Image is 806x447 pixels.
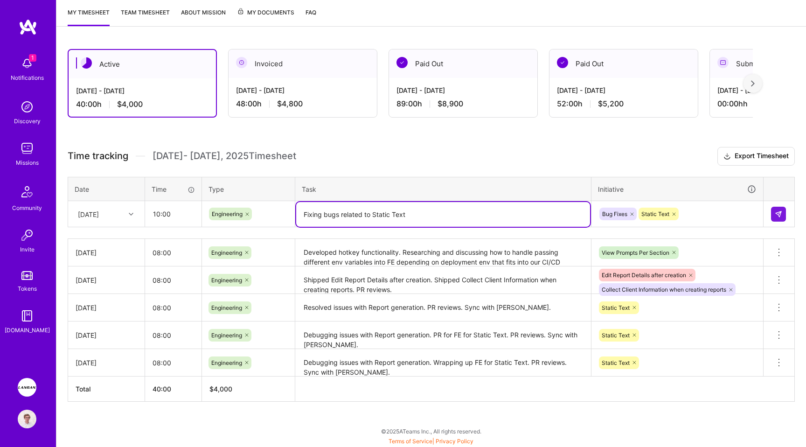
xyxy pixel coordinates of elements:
div: 89:00 h [396,99,530,109]
textarea: Debugging issues with Report generation. Wrapping up FE for Static Text. PR reviews. Sync with [P... [296,350,590,376]
span: 1 [29,54,36,62]
img: Submitted [717,57,729,68]
span: Static Text [602,359,630,366]
div: Community [12,203,42,213]
div: Invoiced [229,49,377,78]
img: Submit [775,210,782,218]
a: About Mission [181,7,226,26]
img: tokens [21,271,33,280]
img: discovery [18,98,36,116]
div: [DATE] - [DATE] [236,85,369,95]
div: Invite [20,244,35,254]
img: Paid Out [396,57,408,68]
th: Type [202,177,295,201]
div: [DATE] [76,248,137,258]
textarea: Fixing bugs related to Static Text [296,202,590,227]
input: HH:MM [145,323,201,348]
th: 40:00 [145,377,202,402]
span: View Prompts Per Section [602,249,669,256]
a: Team timesheet [121,7,170,26]
span: Time tracking [68,150,128,162]
span: $4,800 [277,99,303,109]
img: logo [19,19,37,35]
img: bell [18,54,36,73]
i: icon Chevron [129,212,133,217]
input: HH:MM [145,240,201,265]
div: Discovery [14,116,41,126]
span: $ 4,000 [209,385,232,393]
img: right [751,80,755,87]
a: Privacy Policy [436,438,473,445]
a: Terms of Service [389,438,432,445]
span: Bug Fixes [602,210,627,217]
span: Engineering [211,277,242,284]
div: Missions [16,158,39,168]
img: Active [81,57,92,69]
th: Total [68,377,145,402]
a: Langan: AI-Copilot for Environmental Site Assessment [15,378,39,397]
div: Notifications [11,73,44,83]
div: Paid Out [389,49,537,78]
input: HH:MM [145,295,201,320]
span: Engineering [211,332,242,339]
textarea: Developed hotkey functionality. Researching and discussing how to handle passing different env va... [296,240,590,265]
a: User Avatar [15,410,39,428]
div: 48:00 h [236,99,369,109]
img: Invite [18,226,36,244]
div: 52:00 h [557,99,690,109]
a: My timesheet [68,7,110,26]
div: Initiative [598,184,757,195]
span: $8,900 [438,99,463,109]
span: Engineering [211,304,242,311]
div: [DOMAIN_NAME] [5,325,50,335]
img: Community [16,181,38,203]
textarea: Debugging issues with Report generation. PR for FE for Static Text. PR reviews. Sync with [PERSON... [296,322,590,348]
img: Paid Out [557,57,568,68]
th: Date [68,177,145,201]
th: Task [295,177,591,201]
img: Langan: AI-Copilot for Environmental Site Assessment [18,378,36,397]
div: 40:00 h [76,99,208,109]
span: Engineering [211,249,242,256]
span: [DATE] - [DATE] , 2025 Timesheet [153,150,296,162]
span: Static Text [602,332,630,339]
div: © 2025 ATeams Inc., All rights reserved. [56,419,806,443]
div: [DATE] [76,330,137,340]
a: My Documents [237,7,294,26]
span: | [389,438,473,445]
div: Active [69,50,216,78]
input: HH:MM [145,350,201,375]
button: Export Timesheet [717,147,795,166]
div: Time [152,184,195,194]
div: [DATE] - [DATE] [557,85,690,95]
img: teamwork [18,139,36,158]
img: Invoiced [236,57,247,68]
div: Paid Out [549,49,698,78]
div: null [771,207,787,222]
img: guide book [18,307,36,325]
span: Engineering [211,359,242,366]
textarea: Resolved issues with Report generation. PR reviews. Sync with [PERSON_NAME]. [296,295,590,321]
textarea: Shipped Edit Report Details after creation. Shipped Collect Client Information when creating repo... [296,267,590,293]
div: [DATE] - [DATE] [76,86,208,96]
div: [DATE] [76,303,137,313]
img: User Avatar [18,410,36,428]
span: My Documents [237,7,294,18]
div: [DATE] [78,209,99,219]
span: Static Text [641,210,669,217]
div: Tokens [18,284,37,293]
span: $4,000 [117,99,143,109]
input: HH:MM [145,268,201,293]
input: HH:MM [146,202,201,226]
span: Engineering [212,210,243,217]
span: Edit Report Details after creation [602,272,686,279]
div: [DATE] [76,275,137,285]
a: FAQ [306,7,316,26]
span: $5,200 [598,99,624,109]
div: [DATE] [76,358,137,368]
span: Collect Client Information when creating reports [602,286,726,293]
i: icon Download [723,152,731,161]
div: [DATE] - [DATE] [396,85,530,95]
span: Static Text [602,304,630,311]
